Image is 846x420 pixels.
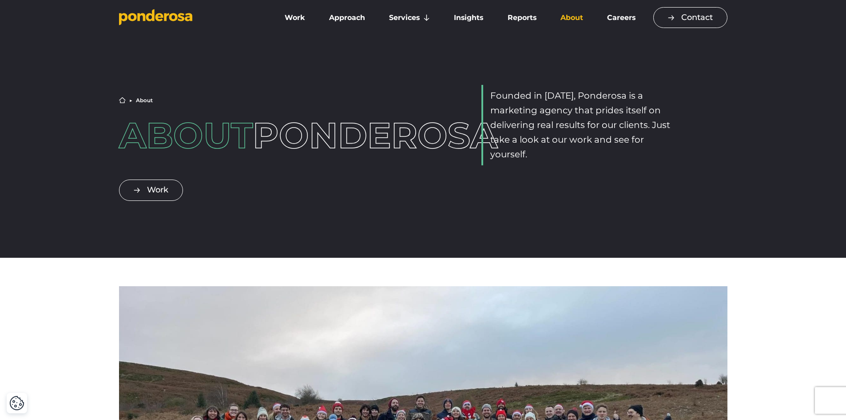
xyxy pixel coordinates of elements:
[319,8,375,27] a: Approach
[444,8,493,27] a: Insights
[550,8,593,27] a: About
[9,396,24,411] button: Cookie Settings
[136,98,153,103] li: About
[379,8,440,27] a: Services
[274,8,315,27] a: Work
[9,396,24,411] img: Revisit consent button
[490,88,675,162] p: Founded in [DATE], Ponderosa is a marketing agency that prides itself on delivering real results ...
[497,8,547,27] a: Reports
[597,8,646,27] a: Careers
[119,9,261,27] a: Go to homepage
[119,114,253,157] span: About
[119,118,365,153] h1: Ponderosa
[119,97,126,104] a: Home
[653,7,727,28] a: Contact
[129,98,132,103] li: ▶︎
[119,180,183,200] a: Work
